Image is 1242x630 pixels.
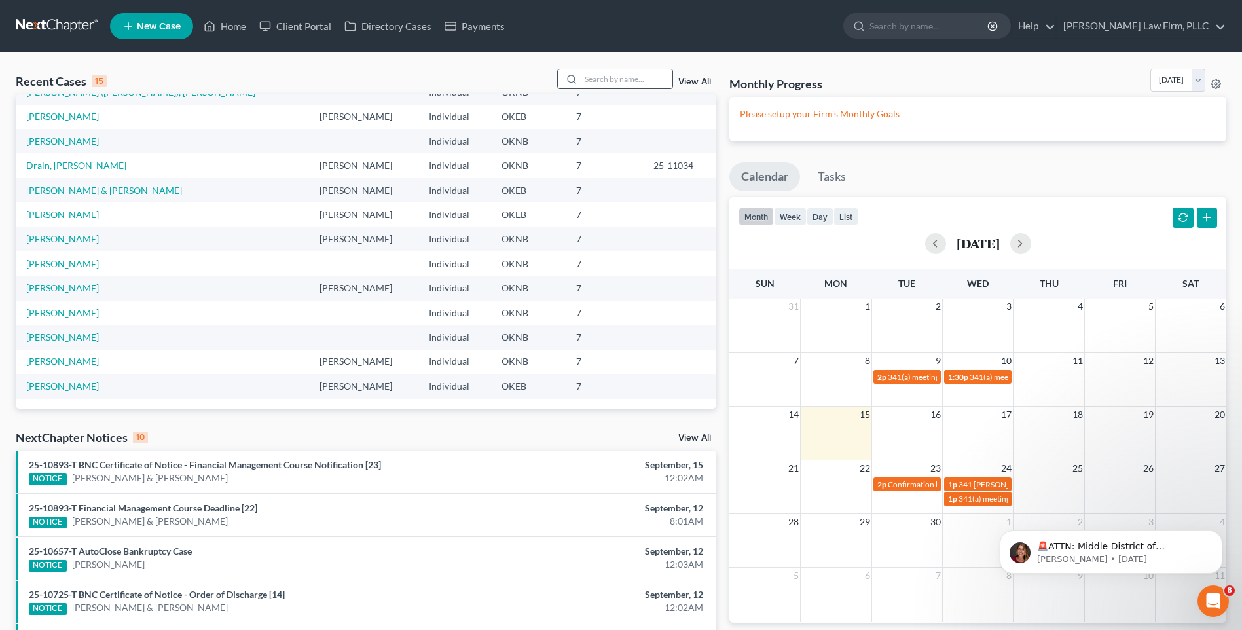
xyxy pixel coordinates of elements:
td: Individual [418,374,490,398]
a: [PERSON_NAME] [26,111,99,122]
div: September, 12 [487,588,703,601]
a: Tasks [806,162,858,191]
td: Individual [418,178,490,202]
span: 28 [787,514,800,530]
span: 9 [934,353,942,369]
input: Search by name... [581,69,672,88]
span: 1:30p [948,372,968,382]
td: OKNB [491,350,566,374]
td: 7 [566,202,642,227]
td: Individual [418,153,490,177]
span: 13 [1213,353,1226,369]
td: 7 [566,325,642,349]
a: [PERSON_NAME] [26,331,99,343]
td: 7 [566,251,642,276]
span: 23 [929,460,942,476]
span: 24 [1000,460,1013,476]
span: 29 [858,514,871,530]
a: Directory Cases [338,14,438,38]
a: View All [678,77,711,86]
a: [PERSON_NAME] [26,136,99,147]
td: Individual [418,251,490,276]
a: [PERSON_NAME] & [PERSON_NAME] [72,515,228,528]
span: 14 [787,407,800,422]
span: 2p [877,479,886,489]
span: 2 [934,299,942,314]
a: [PERSON_NAME] & [PERSON_NAME] [72,601,228,614]
a: Client Portal [253,14,338,38]
iframe: Intercom notifications message [980,503,1242,595]
span: 4 [1076,299,1084,314]
div: September, 12 [487,502,703,515]
td: 7 [566,350,642,374]
span: 5 [792,568,800,584]
a: Payments [438,14,511,38]
span: 25 [1071,460,1084,476]
span: 7 [792,353,800,369]
span: 17 [1000,407,1013,422]
td: [PERSON_NAME] [309,350,419,374]
td: Individual [418,325,490,349]
span: 2p [877,372,886,382]
h2: [DATE] [957,236,1000,250]
td: OKEB [491,374,566,398]
input: Search by name... [869,14,989,38]
span: 18 [1071,407,1084,422]
button: day [807,208,833,225]
span: 1p [948,479,957,489]
td: OKEB [491,202,566,227]
a: [PERSON_NAME] [72,558,145,571]
div: NOTICE [29,560,67,572]
span: 30 [929,514,942,530]
span: 15 [858,407,871,422]
span: Thu [1040,278,1059,289]
td: 7 [566,276,642,301]
span: Confirmation hearing for [PERSON_NAME] [888,479,1036,489]
span: Tue [898,278,915,289]
div: NOTICE [29,473,67,485]
td: 7 [566,301,642,325]
td: Individual [418,129,490,153]
a: [PERSON_NAME] [26,356,99,367]
a: Drain, [PERSON_NAME] [26,160,126,171]
a: Help [1012,14,1055,38]
a: [PERSON_NAME] [26,209,99,220]
h3: Monthly Progress [729,76,822,92]
div: September, 12 [487,545,703,558]
td: OKNB [491,129,566,153]
button: month [739,208,774,225]
a: 25-10893-T BNC Certificate of Notice - Financial Management Course Notification [23] [29,459,381,470]
a: [PERSON_NAME] [26,258,99,269]
td: OKNB [491,276,566,301]
span: Fri [1113,278,1127,289]
td: 7 [566,374,642,398]
td: Individual [418,202,490,227]
div: Recent Cases [16,73,107,89]
a: Home [197,14,253,38]
td: [PERSON_NAME] [309,178,419,202]
td: 7 [566,129,642,153]
td: Individual [418,350,490,374]
span: 11 [1071,353,1084,369]
td: Individual [418,301,490,325]
a: [PERSON_NAME] [26,282,99,293]
td: [PERSON_NAME] [309,153,419,177]
span: 6 [864,568,871,584]
td: OKNB [491,325,566,349]
div: NextChapter Notices [16,430,148,445]
td: 7 [566,105,642,129]
a: 25-10725-T BNC Certificate of Notice - Order of Discharge [14] [29,589,285,600]
a: Calendar [729,162,800,191]
span: 20 [1213,407,1226,422]
p: Please setup your Firm's Monthly Goals [740,107,1216,120]
div: 12:02AM [487,472,703,485]
span: 21 [787,460,800,476]
td: [PERSON_NAME] [309,276,419,301]
td: 7 [566,153,642,177]
span: Sun [756,278,775,289]
a: [PERSON_NAME] & [PERSON_NAME] [72,472,228,485]
span: 31 [787,299,800,314]
td: [PERSON_NAME] [309,105,419,129]
span: 7 [934,568,942,584]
